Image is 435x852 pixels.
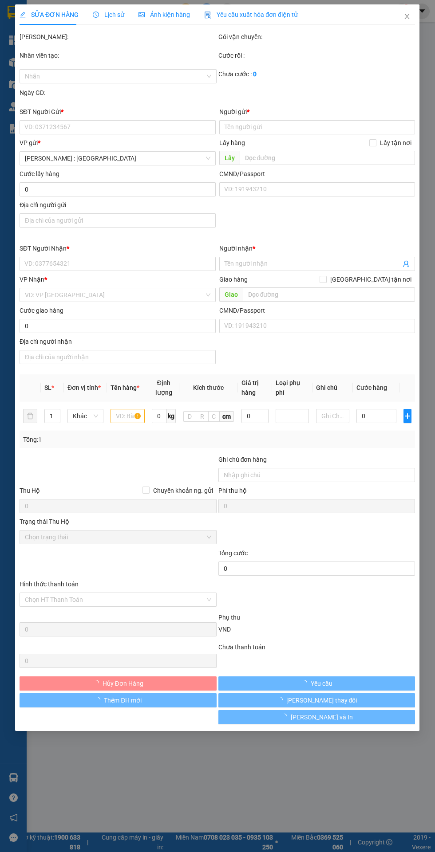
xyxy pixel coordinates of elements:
span: loading [281,714,291,720]
span: Đơn vị tính [67,384,101,391]
span: Hủy Đơn Hàng [103,679,143,688]
input: Cước giao hàng [20,319,216,333]
span: Lấy hàng [219,139,245,146]
div: [PERSON_NAME]: [20,32,217,42]
input: R [196,411,209,422]
div: CMND/Passport [219,169,415,179]
span: Thêm ĐH mới [104,695,142,705]
div: Gói vận chuyển: [218,32,415,42]
span: Giao [219,287,243,302]
div: CMND/Passport [219,306,415,315]
span: [PERSON_NAME] và In [291,712,353,722]
input: Cước lấy hàng [20,182,216,196]
input: Địa chỉ của người gửi [20,213,216,228]
div: Chưa cước : [218,69,415,79]
label: Hình thức thanh toán [20,581,79,588]
span: [PERSON_NAME] thay đổi [286,695,357,705]
span: Yêu cầu xuất hóa đơn điện tử [204,11,298,18]
span: [GEOGRAPHIC_DATA] tận nơi [327,275,415,284]
button: [PERSON_NAME] và In [218,710,415,724]
div: SĐT Người Gửi [20,107,216,117]
button: Thêm ĐH mới [20,693,217,707]
span: clock-circle [93,12,99,18]
span: Lấy [219,151,240,165]
th: Loại phụ phí [272,374,313,401]
span: Cước hàng [357,384,388,391]
div: Cước rồi : [218,51,415,60]
button: Yêu cầu [218,676,415,691]
label: Cước giao hàng [20,307,63,314]
span: Lịch sử [93,11,124,18]
div: Chưa thanh toán [217,642,416,652]
button: Close [395,4,420,29]
div: Tổng: 1 [23,435,217,444]
div: SĐT Người Nhận [20,243,216,253]
div: Phí thu hộ [218,486,415,499]
input: Dọc đường [243,287,415,302]
span: edit [20,12,26,18]
button: plus [404,409,412,423]
span: Giao hàng [219,276,248,283]
div: Trạng thái Thu Hộ [20,517,217,526]
span: loading [95,697,104,703]
span: VP Nhận [20,276,44,283]
span: Chuyển khoản ng. gửi [150,486,217,495]
span: Chọn trạng thái [25,530,211,544]
span: Yêu cầu [311,679,332,688]
div: Ngày GD: [20,88,217,98]
span: loading [301,680,311,686]
span: plus [404,412,411,420]
span: cm [220,411,234,422]
div: Người nhận [219,243,415,253]
label: Ghi chú đơn hàng [218,456,267,463]
label: Cước lấy hàng [20,170,59,177]
img: icon [204,12,211,19]
input: C [208,411,220,422]
span: Lấy tận nơi [377,138,415,148]
input: D [183,411,196,422]
input: Ghi Chú [316,409,349,423]
span: Ảnh kiện hàng [138,11,190,18]
span: Thu Hộ [20,487,40,494]
input: Địa chỉ của người nhận [20,350,216,364]
div: Phụ thu [217,612,416,622]
div: Người gửi [219,107,415,117]
span: Kích thước [194,384,224,391]
span: kg [167,409,176,423]
input: Ghi chú đơn hàng [218,468,415,482]
span: Tổng cước [218,550,248,557]
div: Nhân viên tạo: [20,51,217,60]
span: picture [138,12,145,18]
button: delete [23,409,37,423]
b: 0 [253,71,257,78]
div: Địa chỉ người gửi [20,200,216,210]
button: Hủy Đơn Hàng [20,676,217,691]
span: Hồ Chí Minh : Kho Quận 12 [25,152,210,165]
span: Tên hàng [111,384,139,391]
button: [PERSON_NAME] thay đổi [218,693,415,707]
input: VD: Bàn, Ghế [111,409,145,423]
span: close [404,13,411,20]
span: VND [218,626,231,633]
span: SL [44,384,51,391]
th: Ghi chú [312,374,353,401]
div: VP gửi [20,138,216,148]
span: Định lượng [155,379,172,396]
span: Khác [73,409,98,423]
span: user-add [403,260,410,267]
div: Địa chỉ người nhận [20,337,216,346]
span: loading [93,680,103,686]
input: Dọc đường [240,151,415,165]
span: Giá trị hàng [241,379,259,396]
span: loading [277,697,286,703]
span: SỬA ĐƠN HÀNG [20,11,79,18]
